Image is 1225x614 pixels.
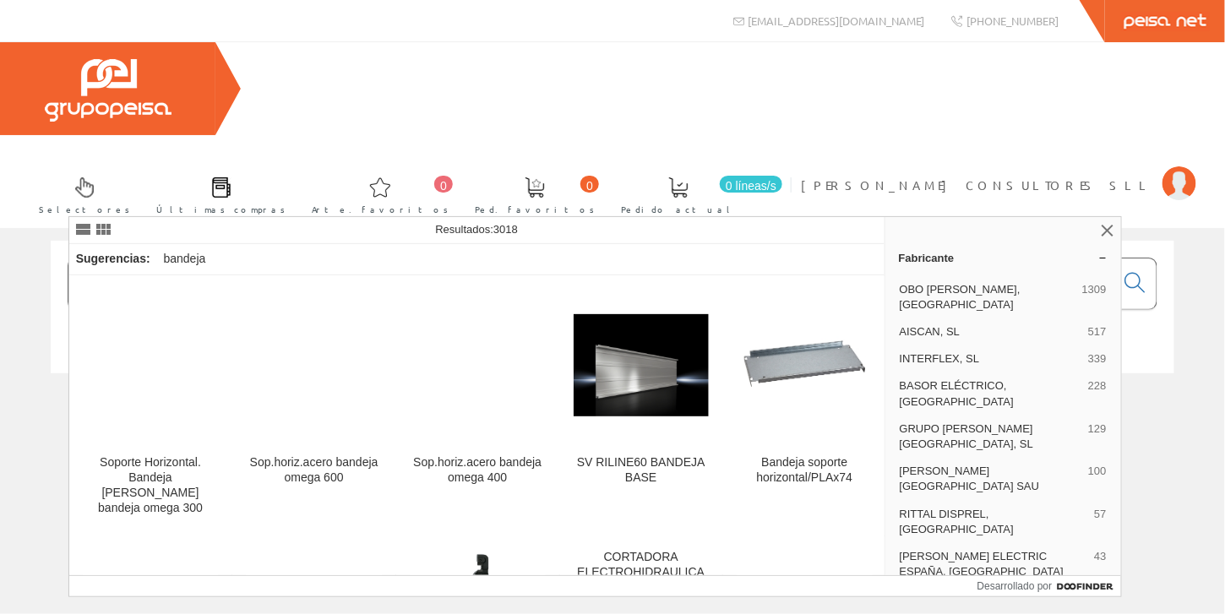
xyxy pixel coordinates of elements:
a: Fabricante [885,244,1121,271]
font: [PERSON_NAME] ELECTRIC ESPAÑA, [GEOGRAPHIC_DATA] [900,550,1064,578]
font: 100 [1088,465,1107,477]
font: Soporte Horizontal. Bandeja [PERSON_NAME] bandeja omega 300 [98,455,203,514]
font: 0 [586,179,593,193]
a: Últimas compras [139,163,294,225]
font: bandeja [164,252,206,265]
font: Fabricante [899,252,955,264]
font: Sop.horiz.acero bandeja omega 400 [413,455,542,484]
font: Bandeja soporte horizontal/PLAx74 [757,455,853,484]
a: SV RILINE60 BANDEJA BASE SV RILINE60 BANDEJA BASE [560,276,723,535]
font: 1309 [1082,283,1107,296]
font: 0 líneas/s [726,179,776,193]
font: Ped. favoritos [475,203,595,215]
font: 517 [1088,325,1107,338]
font: 339 [1088,352,1107,365]
a: Sop.horiz.acero bandeja omega 600 Sop.horiz.acero bandeja omega 600 [232,276,395,535]
font: 57 [1094,508,1106,520]
font: [PERSON_NAME] CONSULTORES SLL [801,177,1154,193]
font: [PHONE_NUMBER] [966,14,1059,28]
font: CORTADORA ELECTROHIDRAULICA BANDEJA 12MM. [577,550,705,594]
a: Sop.horiz.acero bandeja omega 400 Sop.horiz.acero bandeja omega 400 [396,276,559,535]
font: Resultados: [435,223,493,236]
font: OBO [PERSON_NAME], [GEOGRAPHIC_DATA] [900,283,1021,311]
font: BASOR ELÉCTRICO, [GEOGRAPHIC_DATA] [900,379,1014,407]
font: [PERSON_NAME] [GEOGRAPHIC_DATA] SAU [900,465,1040,492]
a: Bandeja soporte horizontal/PLAx74 Bandeja soporte horizontal/PLAx74 [723,276,886,535]
a: Soporte Horizontal. Bandeja de acero bandeja omega 300 Soporte Horizontal. Bandeja [PERSON_NAME] ... [69,276,232,535]
a: [PERSON_NAME] CONSULTORES SLL [801,163,1196,179]
font: 0 [440,179,447,193]
font: SV RILINE60 BANDEJA BASE [577,455,705,484]
font: [EMAIL_ADDRESS][DOMAIN_NAME] [749,14,925,28]
font: Selectores [39,203,130,215]
font: Últimas compras [156,203,286,215]
img: Sop.horiz.acero bandeja omega 600 [246,350,382,381]
font: AISCAN, SL [900,325,961,338]
font: Pedido actual [621,203,736,215]
img: Bandeja soporte horizontal/PLAx74 [737,297,873,433]
a: Selectores [22,163,139,225]
font: Sugerencias: [76,252,150,265]
img: Grupo Peisa [45,59,171,122]
font: Sop.horiz.acero bandeja omega 600 [250,455,378,484]
font: RITTAL DISPREL, [GEOGRAPHIC_DATA] [900,508,1014,535]
font: Desarrollado por [977,580,1053,592]
font: Arte. favoritos [312,203,449,215]
font: GRUPO [PERSON_NAME] [GEOGRAPHIC_DATA], SL [900,422,1033,450]
img: Soporte Horizontal. Bandeja de acero bandeja omega 300 [83,343,219,389]
font: 43 [1094,550,1106,562]
font: 228 [1088,379,1107,392]
font: INTERFLEX, SL [900,352,980,365]
img: SV RILINE60 BANDEJA BASE [574,314,710,416]
font: 3018 [493,223,518,236]
font: 129 [1088,422,1107,435]
img: Sop.horiz.acero bandeja omega 400 [410,350,546,381]
a: Desarrollado por [977,576,1121,596]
